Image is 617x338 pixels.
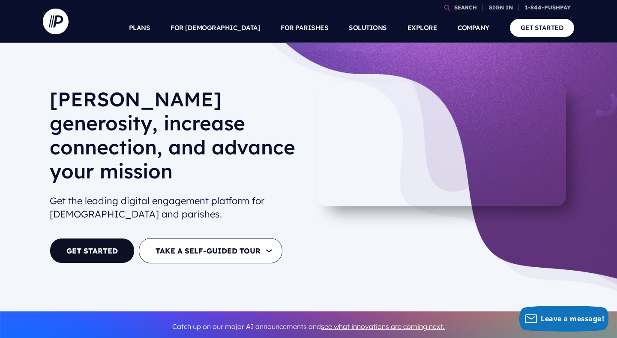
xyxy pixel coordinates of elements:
span: Leave a message! [541,314,604,323]
h1: [PERSON_NAME] generosity, increase connection, and advance your mission [50,87,302,190]
button: Leave a message! [519,306,608,332]
button: TAKE A SELF-GUIDED TOUR [139,238,282,263]
h2: Get the leading digital engagement platform for [DEMOGRAPHIC_DATA] and parishes. [50,191,302,224]
a: GET STARTED [510,19,575,36]
a: FOR PARISHES [281,13,328,43]
a: FOR [DEMOGRAPHIC_DATA] [171,13,260,43]
a: GET STARTED [50,238,135,263]
a: COMPANY [458,13,489,43]
a: EXPLORE [407,13,437,43]
a: SOLUTIONS [349,13,387,43]
a: see what innovations are coming next. [321,322,445,331]
p: Catch up on our major AI announcements and [50,317,567,336]
a: PLANS [129,13,150,43]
